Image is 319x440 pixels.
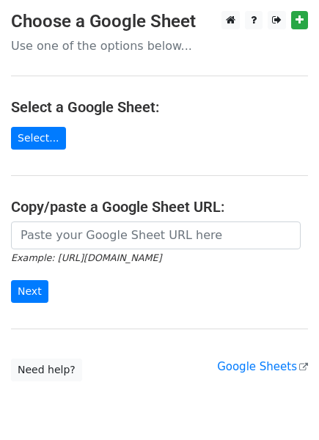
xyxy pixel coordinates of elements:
[11,198,308,216] h4: Copy/paste a Google Sheet URL:
[11,38,308,54] p: Use one of the options below...
[11,98,308,116] h4: Select a Google Sheet:
[11,359,82,381] a: Need help?
[11,252,161,263] small: Example: [URL][DOMAIN_NAME]
[11,11,308,32] h3: Choose a Google Sheet
[11,127,66,150] a: Select...
[11,221,301,249] input: Paste your Google Sheet URL here
[11,280,48,303] input: Next
[217,360,308,373] a: Google Sheets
